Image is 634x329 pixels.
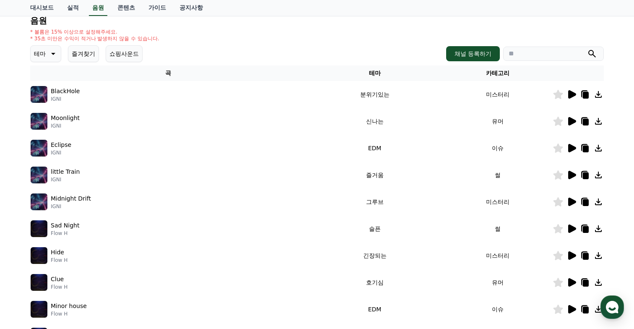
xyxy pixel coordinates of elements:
td: 신나는 [307,108,443,135]
img: music [31,274,47,291]
td: 썰 [443,215,553,242]
p: Flow H [51,311,87,317]
p: IGNI [51,203,91,210]
p: Sad Night [51,221,79,230]
p: Minor house [51,302,87,311]
p: IGNI [51,123,80,129]
img: music [31,167,47,183]
p: Hide [51,248,64,257]
td: 유머 [443,269,553,296]
td: EDM [307,296,443,323]
td: 긴장되는 [307,242,443,269]
img: music [31,193,47,210]
a: 설정 [108,259,161,280]
button: 쇼핑사운드 [106,45,143,62]
img: music [31,301,47,318]
td: 미스터리 [443,242,553,269]
p: Eclipse [51,141,71,149]
td: 호기심 [307,269,443,296]
p: IGNI [51,96,80,102]
button: 즐겨찾기 [68,45,99,62]
p: Moonlight [51,114,80,123]
span: 설정 [130,272,140,279]
td: 유머 [443,108,553,135]
p: 테마 [34,48,46,60]
td: 그루브 [307,188,443,215]
td: 즐거움 [307,162,443,188]
p: * 35초 미만은 수익이 적거나 발생하지 않을 수 있습니다. [30,35,159,42]
td: 이슈 [443,135,553,162]
th: 카테고리 [443,65,553,81]
a: 홈 [3,259,55,280]
p: IGNI [51,176,80,183]
p: Clue [51,275,64,284]
button: 채널 등록하기 [446,46,500,61]
p: Midnight Drift [51,194,91,203]
h4: 음원 [30,16,604,25]
img: music [31,86,47,103]
td: 분위기있는 [307,81,443,108]
button: 테마 [30,45,61,62]
img: music [31,220,47,237]
p: Flow H [51,284,68,290]
img: music [31,113,47,130]
td: 미스터리 [443,188,553,215]
td: 썰 [443,162,553,188]
th: 곡 [30,65,307,81]
span: 홈 [26,272,31,279]
p: IGNI [51,149,71,156]
td: 슬픈 [307,215,443,242]
td: 미스터리 [443,81,553,108]
p: * 볼륨은 15% 이상으로 설정해주세요. [30,29,159,35]
p: Flow H [51,257,68,264]
p: little Train [51,167,80,176]
p: BlackHole [51,87,80,96]
span: 대화 [77,272,87,279]
td: EDM [307,135,443,162]
td: 이슈 [443,296,553,323]
a: 대화 [55,259,108,280]
p: Flow H [51,230,79,237]
th: 테마 [307,65,443,81]
img: music [31,247,47,264]
img: music [31,140,47,157]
